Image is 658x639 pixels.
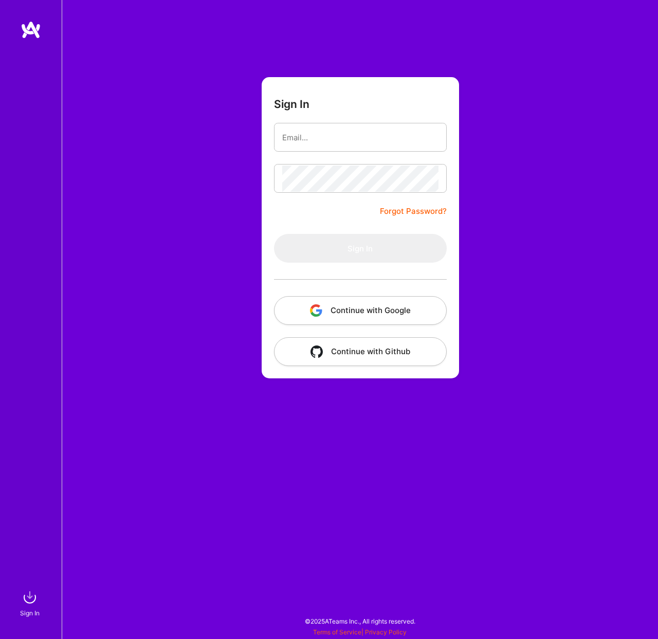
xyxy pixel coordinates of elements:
[21,21,41,39] img: logo
[313,628,361,636] a: Terms of Service
[313,628,407,636] span: |
[20,608,40,618] div: Sign In
[274,337,447,366] button: Continue with Github
[274,234,447,263] button: Sign In
[282,124,438,151] input: Email...
[22,587,40,618] a: sign inSign In
[310,304,322,317] img: icon
[274,296,447,325] button: Continue with Google
[20,587,40,608] img: sign in
[310,345,323,358] img: icon
[274,98,309,111] h3: Sign In
[365,628,407,636] a: Privacy Policy
[380,205,447,217] a: Forgot Password?
[62,608,658,634] div: © 2025 ATeams Inc., All rights reserved.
